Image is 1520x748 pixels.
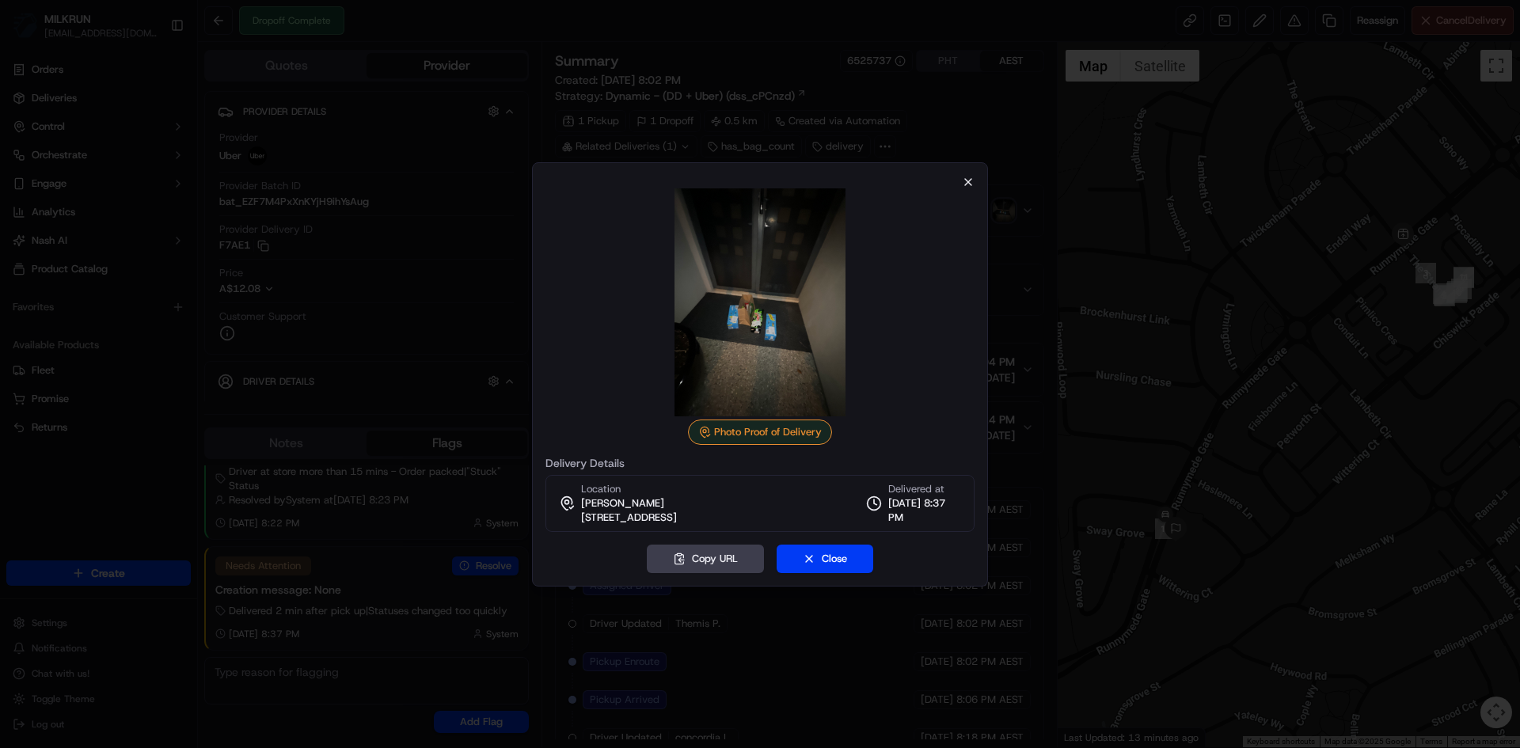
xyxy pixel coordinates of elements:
[545,458,975,469] label: Delivery Details
[581,496,664,511] span: [PERSON_NAME]
[646,188,874,416] img: photo_proof_of_delivery image
[581,482,621,496] span: Location
[647,545,764,573] button: Copy URL
[888,496,961,525] span: [DATE] 8:37 PM
[688,420,832,445] div: Photo Proof of Delivery
[888,482,961,496] span: Delivered at
[777,545,873,573] button: Close
[581,511,677,525] span: [STREET_ADDRESS]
